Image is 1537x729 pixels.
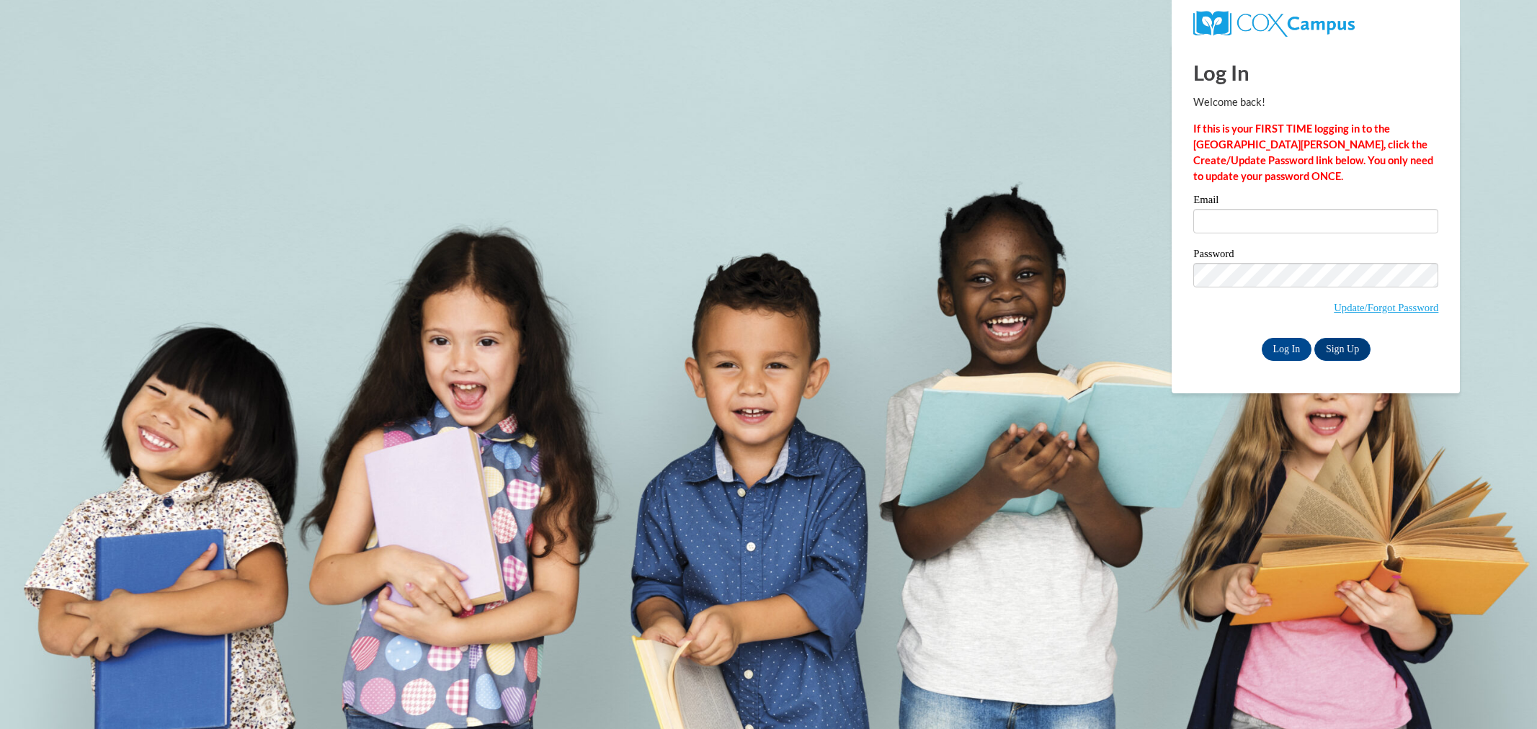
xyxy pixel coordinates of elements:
[1334,302,1438,313] a: Update/Forgot Password
[1193,249,1438,263] label: Password
[1193,194,1438,209] label: Email
[1193,11,1354,37] img: COX Campus
[1193,17,1354,29] a: COX Campus
[1193,58,1438,87] h1: Log In
[1314,338,1371,361] a: Sign Up
[1193,122,1433,182] strong: If this is your FIRST TIME logging in to the [GEOGRAPHIC_DATA][PERSON_NAME], click the Create/Upd...
[1193,94,1438,110] p: Welcome back!
[1262,338,1312,361] input: Log In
